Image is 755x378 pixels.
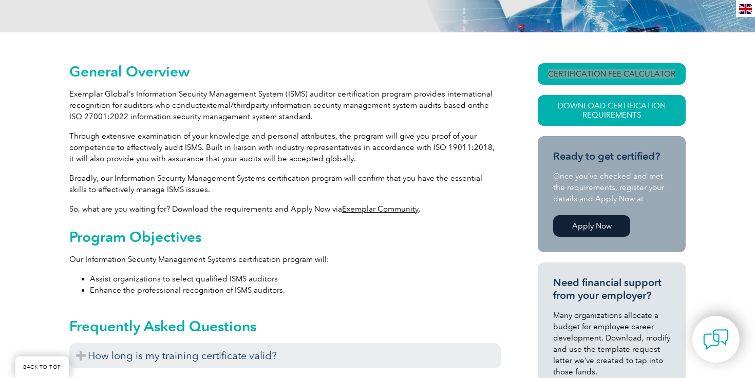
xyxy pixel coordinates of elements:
[553,310,670,377] p: Many organizations allocate a budget for employee career development. Download, modify and use th...
[90,285,501,296] li: Enhance the professional recognition of ISMS auditors.
[90,273,501,285] li: Assist organizations to select qualified ISMS auditors
[69,63,501,80] h2: General Overview
[739,4,752,14] img: en
[69,343,501,368] h3: How long is my training certificate valid?
[538,63,686,85] a: CERTIFICATION FEE CALCULATOR
[15,356,69,378] a: BACK TO TOP
[69,318,501,334] h2: Frequently Asked Questions
[251,101,477,110] span: party information security management system audits based on
[202,101,251,110] span: external/third
[69,203,501,215] p: So, what are you waiting for? Download the requirements and Apply Now via .
[538,95,686,126] a: Download Certification Requirements
[69,130,501,164] p: Through extensive examination of your knowledge and personal attributes, the program will give yo...
[69,173,501,195] p: Broadly, our Information Security Management Systems certification program will confirm that you ...
[553,276,670,302] h3: Need financial support from your employer?
[553,150,670,163] h3: Ready to get certified?
[703,327,729,352] img: contact-chat.png
[553,215,630,237] a: Apply Now
[69,88,501,122] p: Exemplar Global’s Information Security Management System (ISMS) auditor certification program pro...
[342,204,419,214] a: Exemplar Community
[69,254,501,265] p: Our Information Security Management Systems certification program will:
[69,229,501,245] h2: Program Objectives
[553,171,670,204] p: Once you’ve checked and met the requirements, register your details and Apply Now at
